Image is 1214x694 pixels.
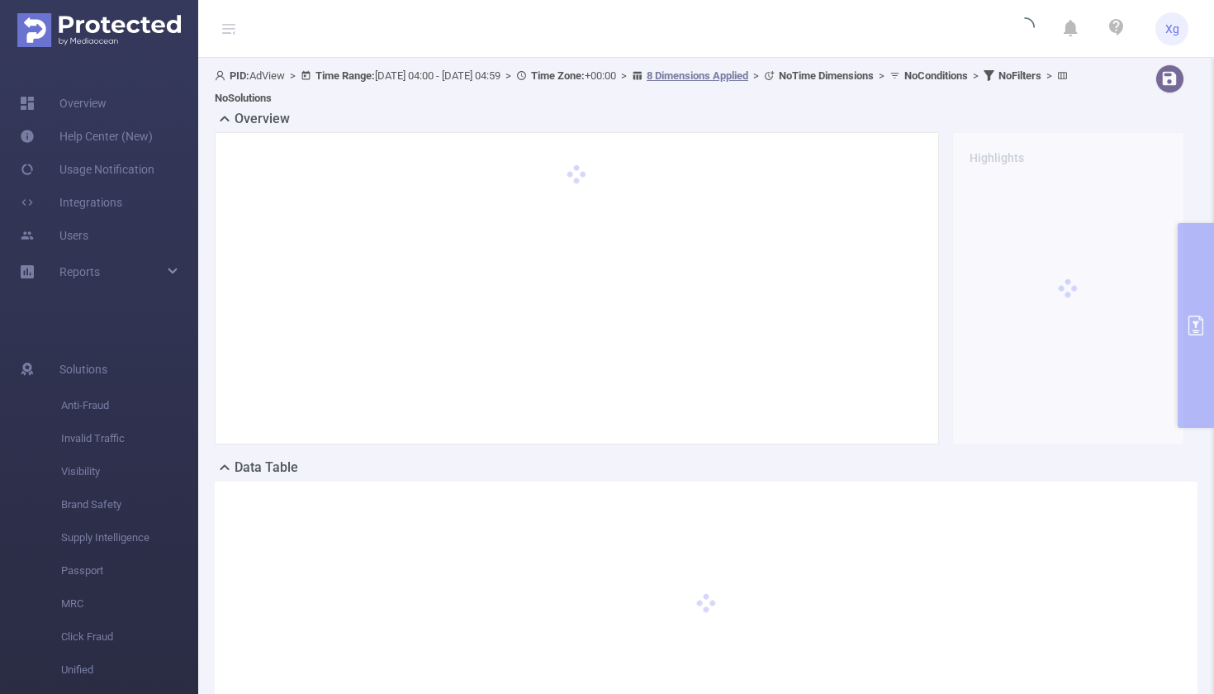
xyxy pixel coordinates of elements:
span: Xg [1165,12,1179,45]
span: Reports [59,265,100,278]
b: Time Range: [315,69,375,82]
span: Unified [61,654,198,687]
span: Supply Intelligence [61,521,198,554]
b: Time Zone: [531,69,585,82]
span: AdView [DATE] 04:00 - [DATE] 04:59 +00:00 [215,69,1072,104]
span: > [285,69,301,82]
a: Reports [59,255,100,288]
b: No Solutions [215,92,272,104]
span: MRC [61,587,198,620]
a: Usage Notification [20,153,154,186]
a: Integrations [20,186,122,219]
a: Help Center (New) [20,120,153,153]
span: Invalid Traffic [61,422,198,455]
span: Click Fraud [61,620,198,654]
a: Overview [20,87,107,120]
a: Users [20,219,88,252]
span: > [748,69,764,82]
b: No Time Dimensions [779,69,874,82]
b: No Conditions [904,69,968,82]
span: > [500,69,516,82]
span: Passport [61,554,198,587]
i: icon: loading [1015,17,1035,40]
b: No Filters [998,69,1041,82]
span: > [1041,69,1057,82]
h2: Data Table [235,458,298,478]
span: Brand Safety [61,488,198,521]
i: icon: user [215,70,230,81]
h2: Overview [235,109,290,129]
img: Protected Media [17,13,181,47]
span: > [616,69,632,82]
span: Anti-Fraud [61,389,198,422]
b: PID: [230,69,249,82]
span: > [968,69,984,82]
span: > [874,69,889,82]
span: Visibility [61,455,198,488]
span: Solutions [59,353,107,386]
u: 8 Dimensions Applied [647,69,748,82]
